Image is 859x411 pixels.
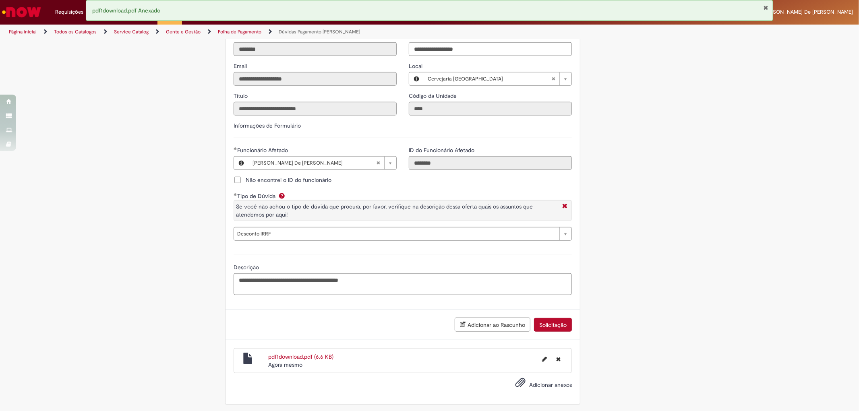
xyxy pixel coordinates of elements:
i: Fechar More information Por question_tipo_de_duvida [560,202,569,211]
span: Não encontrei o ID do funcionário [246,176,331,184]
label: Informações de Formulário [234,122,301,129]
input: ID do Funcionário Afetado [409,156,572,170]
input: Email [234,72,397,86]
time: 31/08/2025 23:47:16 [268,361,302,368]
button: Local, Visualizar este registro Cervejaria Santa Catarina [409,72,424,85]
span: Requisições [55,8,83,16]
a: Página inicial [9,29,37,35]
span: [PERSON_NAME] De [PERSON_NAME] [762,8,853,15]
a: Cervejaria [GEOGRAPHIC_DATA]Limpar campo Local [424,72,571,85]
input: ID [234,42,397,56]
span: [PERSON_NAME] De [PERSON_NAME] [253,157,376,169]
a: [PERSON_NAME] De [PERSON_NAME]Limpar campo Funcionário Afetado [248,157,396,169]
a: Dúvidas Pagamento [PERSON_NAME] [279,29,360,35]
input: Código da Unidade [409,102,572,116]
span: Somente leitura - ID do Funcionário Afetado [409,147,476,154]
label: Somente leitura - Email [234,62,248,70]
button: Editar nome de arquivo pdf1download.pdf [537,353,552,366]
span: Se você não achou o tipo de dúvida que procura, por favor, verifique na descrição dessa oferta qu... [236,203,533,218]
a: Todos os Catálogos [54,29,97,35]
abbr: Limpar campo Funcionário Afetado [372,157,384,169]
a: Service Catalog [114,29,149,35]
textarea: Descrição [234,273,572,295]
button: Adicionar ao Rascunho [455,318,530,332]
button: Adicionar anexos [513,375,528,394]
span: Adicionar anexos [529,381,572,388]
input: Título [234,102,397,116]
a: pdf1download.pdf (6.6 KB) [268,353,333,360]
button: Funcionário Afetado, Visualizar este registro Elison Macedo De Liz [234,157,248,169]
a: Folha de Pagamento [218,29,261,35]
ul: Trilhas de página [6,25,567,39]
span: pdf1download.pdf Anexado [92,7,160,14]
img: ServiceNow [1,4,42,20]
span: Local [409,62,424,70]
span: Obrigatório Preenchido [234,147,237,150]
abbr: Limpar campo Local [547,72,559,85]
span: Cervejaria [GEOGRAPHIC_DATA] [428,72,551,85]
span: Ajuda para Tipo de Dúvida [277,192,287,199]
button: Excluir pdf1download.pdf [551,353,565,366]
span: Descrição [234,264,261,271]
button: Solicitação [534,318,572,332]
label: Somente leitura - Título [234,92,249,100]
a: Gente e Gestão [166,29,201,35]
button: Fechar Notificação [764,4,769,11]
span: Agora mesmo [268,361,302,368]
span: Obrigatório Preenchido [234,193,237,196]
label: Somente leitura - Código da Unidade [409,92,458,100]
span: Tipo de Dúvida [237,192,277,200]
span: Necessários - Funcionário Afetado [237,147,290,154]
input: Telefone de Contato [409,42,572,56]
span: Desconto IRRF [237,227,555,240]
